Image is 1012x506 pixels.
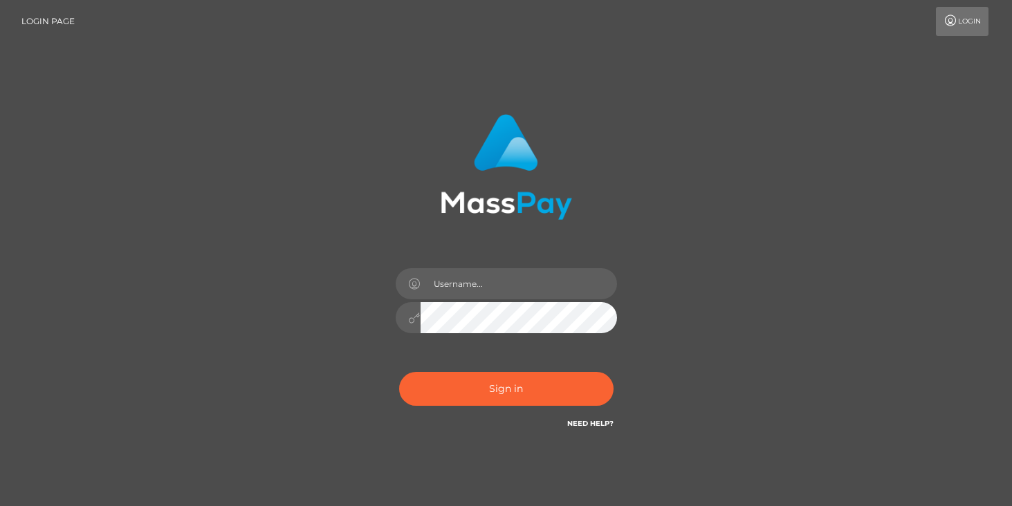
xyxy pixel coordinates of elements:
[441,114,572,220] img: MassPay Login
[936,7,988,36] a: Login
[399,372,614,406] button: Sign in
[21,7,75,36] a: Login Page
[567,419,614,428] a: Need Help?
[421,268,617,299] input: Username...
